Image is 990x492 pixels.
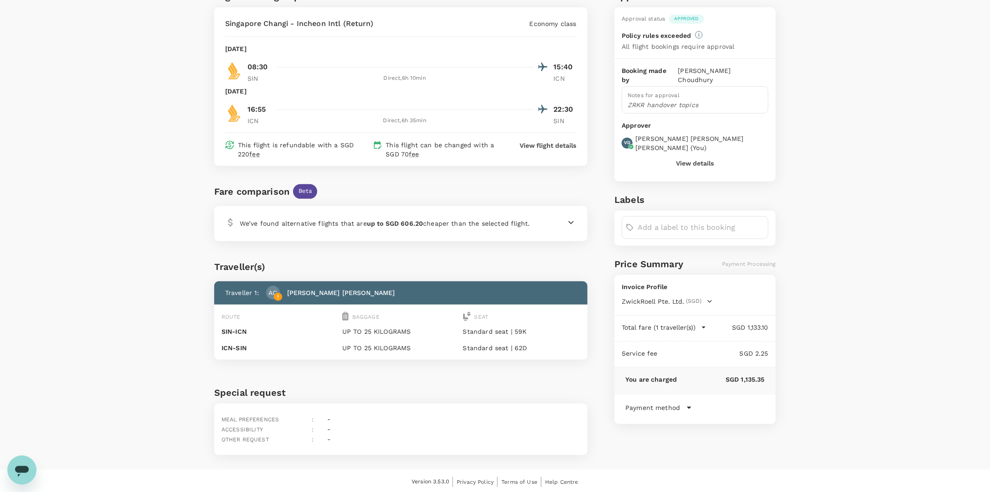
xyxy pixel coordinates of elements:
[247,116,270,125] p: ICN
[520,141,577,150] button: View flight details
[342,312,349,321] img: baggage-icon
[367,220,423,227] b: up to SGD 606.20
[625,375,677,384] p: You are charged
[622,66,678,84] p: Booking made by
[658,349,768,358] p: SGD 2.25
[622,121,768,130] p: Approver
[628,100,763,109] p: ZRKR handover topics
[622,282,768,291] p: Invoice Profile
[247,104,266,115] p: 16:55
[457,477,494,487] a: Privacy Policy
[474,314,489,320] span: Seat
[324,421,330,435] div: -
[222,314,241,320] span: Route
[622,297,684,306] span: ZwickRoell Pte. Ltd.
[463,327,580,336] p: Standard seat | 59K
[312,436,314,443] span: :
[222,327,339,336] p: SIN - ICN
[678,66,768,84] p: [PERSON_NAME] Choudhury
[676,160,714,167] button: View details
[624,140,630,146] p: VD
[554,104,577,115] p: 22:30
[635,134,768,152] p: [PERSON_NAME] [PERSON_NAME] [PERSON_NAME] ( You )
[312,426,314,433] span: :
[222,426,263,433] span: Accessibility
[225,288,259,297] p: Traveller 1 :
[614,257,683,271] h6: Price Summary
[268,288,277,297] p: AC
[622,297,712,306] button: ZwickRoell Pte. Ltd.(SGD)
[225,18,373,29] p: Singapore Changi - Incheon Intl (Return)
[622,323,696,332] p: Total fare (1 traveller(s))
[457,479,494,485] span: Privacy Policy
[276,116,534,125] div: Direct , 6h 35min
[342,327,459,336] p: UP TO 25 KILOGRAMS
[225,62,243,80] img: SQ
[622,349,658,358] p: Service fee
[247,74,270,83] p: SIN
[409,150,419,158] span: fee
[545,477,578,487] a: Help Centre
[501,479,537,485] span: Terms of Use
[669,16,704,22] span: Approved
[412,477,449,487] span: Version 3.53.0
[342,343,459,352] p: UP TO 25 KILOGRAMS
[554,62,577,73] p: 15:40
[240,219,530,228] p: We’ve found alternative flights that are cheaper than the selected flight.
[686,297,701,306] span: (SGD)
[293,187,317,196] span: Beta
[554,116,577,125] p: SIN
[7,456,36,485] iframe: Schaltfläche zum Öffnen des Messaging-Fensters
[312,416,314,423] span: :
[225,87,247,96] p: [DATE]
[352,314,380,320] span: Baggage
[545,479,578,485] span: Help Centre
[501,477,537,487] a: Terms of Use
[530,19,577,28] p: Economy class
[225,44,247,53] p: [DATE]
[625,403,680,412] p: Payment method
[554,74,577,83] p: ICN
[214,184,289,199] div: Fare comparison
[225,104,243,122] img: SQ
[238,140,369,159] p: This flight is refundable with a SGD 220
[386,140,502,159] p: This flight can be changed with a SGD 70
[324,431,330,445] div: -
[628,92,680,98] span: Notes for approval
[276,74,534,83] div: Direct , 6h 10min
[222,436,269,443] span: Other request
[214,385,588,400] h6: Special request
[247,62,268,73] p: 08:30
[622,15,665,24] div: Approval status
[249,150,259,158] span: fee
[463,343,580,352] p: Standard seat | 62D
[638,220,764,235] input: Add a label to this booking
[622,31,691,40] p: Policy rules exceeded
[722,261,776,267] span: Payment Processing
[463,312,471,321] img: seat-icon
[622,42,734,51] p: All flight bookings require approval
[614,192,776,207] h6: Labels
[287,288,395,297] p: [PERSON_NAME] [PERSON_NAME]
[677,375,765,384] p: SGD 1,135.35
[622,323,706,332] button: Total fare (1 traveller(s))
[706,323,768,332] p: SGD 1,133.10
[324,411,330,425] div: -
[214,259,588,274] div: Traveller(s)
[222,343,339,352] p: ICN - SIN
[222,416,279,423] span: Meal preferences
